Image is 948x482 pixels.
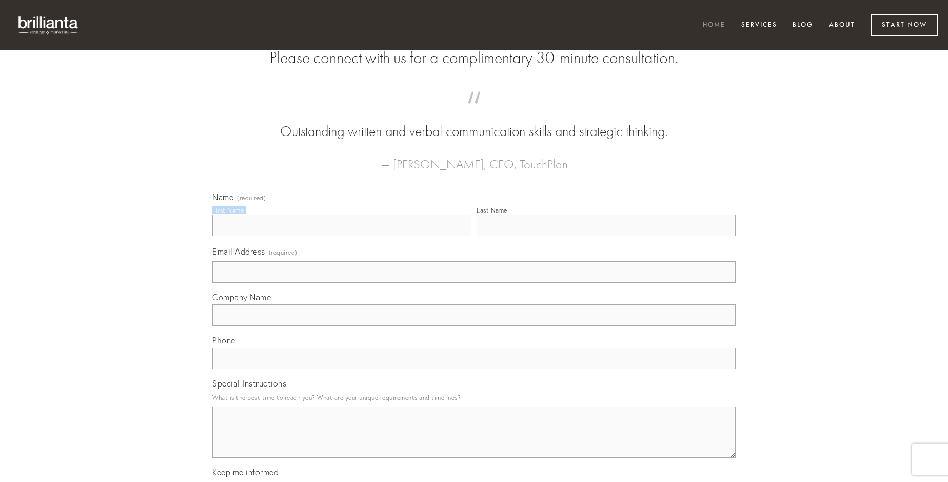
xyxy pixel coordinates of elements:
span: Company Name [212,292,271,302]
blockquote: Outstanding written and verbal communication skills and strategic thinking. [229,102,719,142]
figcaption: — [PERSON_NAME], CEO, TouchPlan [229,142,719,175]
p: What is the best time to reach you? What are your unique requirements and timelines? [212,391,736,404]
a: Home [696,17,732,34]
span: Phone [212,335,235,345]
a: Services [735,17,784,34]
a: Start Now [871,14,938,36]
a: About [822,17,862,34]
span: Special Instructions [212,378,286,389]
span: Email Address [212,246,265,257]
h2: Please connect with us for a complimentary 30-minute consultation. [212,48,736,68]
span: “ [229,102,719,122]
span: Name [212,192,233,202]
div: Last Name [477,206,507,214]
span: Keep me informed [212,467,279,477]
div: First Name [212,206,244,214]
a: Blog [786,17,820,34]
span: (required) [237,195,266,201]
img: brillianta - research, strategy, marketing [10,10,87,40]
span: (required) [269,245,298,259]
